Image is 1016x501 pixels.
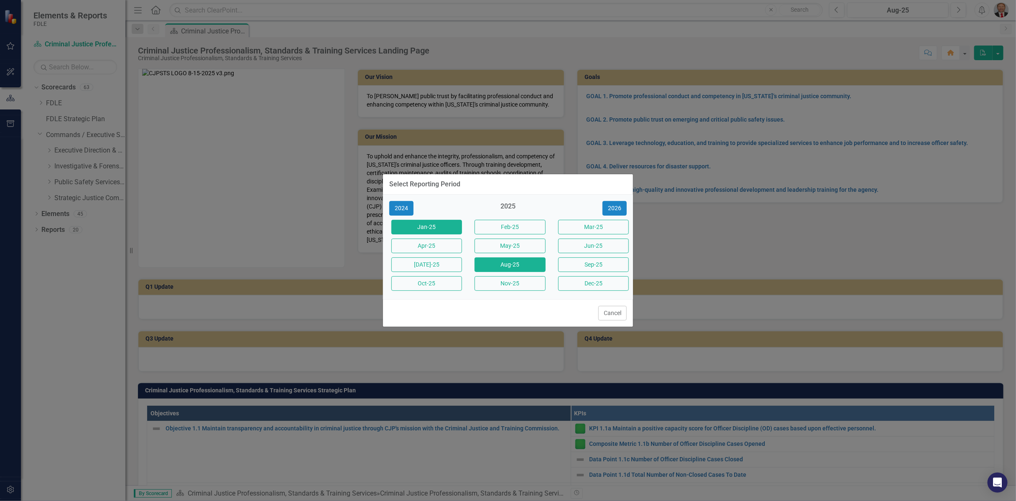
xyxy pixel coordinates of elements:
[391,239,462,253] button: Apr-25
[472,202,543,216] div: 2025
[558,239,629,253] button: Jun-25
[475,239,545,253] button: May-25
[988,473,1008,493] div: Open Intercom Messenger
[558,276,629,291] button: Dec-25
[389,201,414,216] button: 2024
[391,220,462,234] button: Jan-25
[389,181,460,188] div: Select Reporting Period
[391,276,462,291] button: Oct-25
[391,257,462,272] button: [DATE]-25
[475,257,545,272] button: Aug-25
[475,276,545,291] button: Nov-25
[558,257,629,272] button: Sep-25
[598,306,627,320] button: Cancel
[475,220,545,234] button: Feb-25
[558,220,629,234] button: Mar-25
[602,201,627,216] button: 2026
